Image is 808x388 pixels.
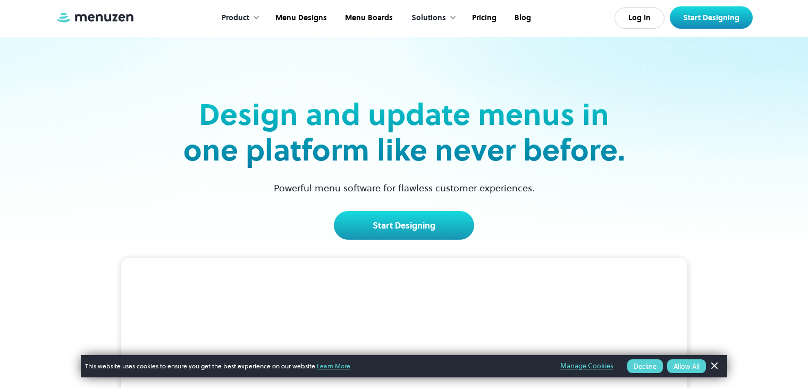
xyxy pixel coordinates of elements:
div: Solutions [411,12,446,24]
a: Menu Boards [335,2,401,35]
a: Learn More [317,361,350,370]
button: Decline [627,359,663,373]
a: Menu Designs [265,2,335,35]
p: Powerful menu software for flawless customer experiences. [260,181,548,195]
div: Solutions [401,2,462,35]
a: Pricing [462,2,504,35]
span: This website uses cookies to ensure you get the best experience on our website. [85,361,545,371]
a: Dismiss Banner [706,358,722,374]
div: Product [211,2,265,35]
a: Start Designing [334,211,474,240]
button: Allow All [667,359,706,373]
a: Blog [504,2,539,35]
a: Start Designing [670,6,753,29]
a: Log In [615,7,664,29]
a: Manage Cookies [560,360,613,372]
h2: Design and update menus in one platform like never before. [180,97,628,168]
div: Product [222,12,249,24]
